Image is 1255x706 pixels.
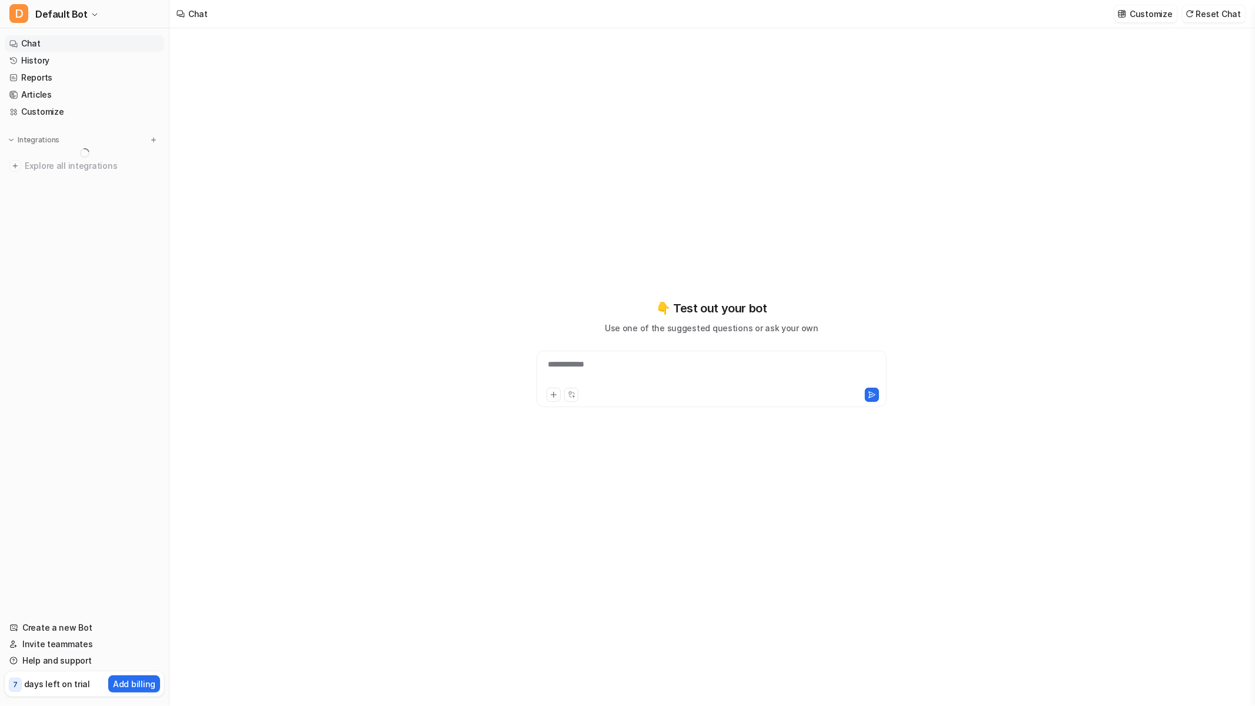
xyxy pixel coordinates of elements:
[5,134,63,146] button: Integrations
[9,4,28,23] span: D
[5,69,164,86] a: Reports
[7,136,15,144] img: expand menu
[1118,9,1126,18] img: customize
[1130,8,1172,20] p: Customize
[188,8,208,20] div: Chat
[5,86,164,103] a: Articles
[113,678,155,690] p: Add billing
[5,636,164,652] a: Invite teammates
[1186,9,1194,18] img: reset
[35,6,88,22] span: Default Bot
[25,156,159,175] span: Explore all integrations
[18,135,59,145] p: Integrations
[149,136,158,144] img: menu_add.svg
[1114,5,1177,22] button: Customize
[5,652,164,669] a: Help and support
[5,35,164,52] a: Chat
[13,680,18,690] p: 7
[5,620,164,636] a: Create a new Bot
[24,678,90,690] p: days left on trial
[1182,5,1246,22] button: Reset Chat
[605,322,818,334] p: Use one of the suggested questions or ask your own
[5,104,164,120] a: Customize
[5,52,164,69] a: History
[9,160,21,172] img: explore all integrations
[656,299,767,317] p: 👇 Test out your bot
[108,675,160,692] button: Add billing
[5,158,164,174] a: Explore all integrations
